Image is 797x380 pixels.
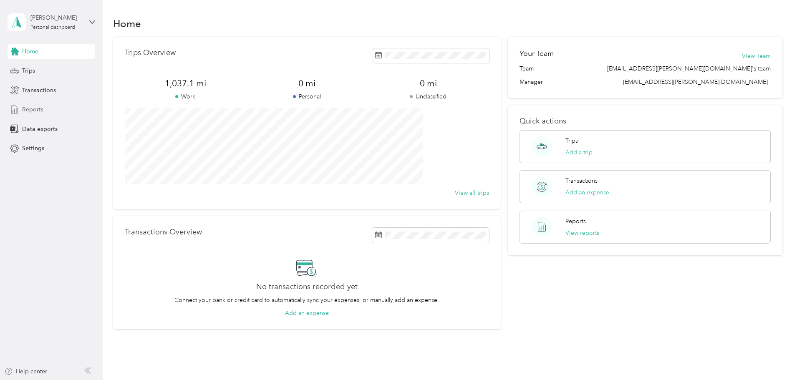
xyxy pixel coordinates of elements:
button: Add a trip [565,148,593,157]
button: Help center [5,367,47,376]
p: Quick actions [520,117,771,126]
button: View reports [565,229,599,237]
h2: No transactions recorded yet [256,282,358,291]
h2: Your Team [520,48,554,59]
p: Personal [246,92,368,101]
span: Reports [22,105,43,114]
p: Reports [565,217,586,226]
button: Add an expense [565,188,609,197]
span: [EMAIL_ADDRESS][PERSON_NAME][DOMAIN_NAME]'s team [607,64,771,73]
p: Trips [565,136,578,145]
span: 1,037.1 mi [125,78,246,89]
iframe: Everlance-gr Chat Button Frame [750,333,797,380]
div: Personal dashboard [30,25,75,30]
p: Connect your bank or credit card to automatically sync your expenses, or manually add an expense. [174,296,439,305]
span: Manager [520,78,543,86]
span: 0 mi [368,78,489,89]
p: Transactions Overview [125,228,202,237]
span: 0 mi [246,78,368,89]
button: Add an expense [285,309,329,317]
h1: Home [113,19,141,28]
span: Transactions [22,86,56,95]
p: Trips Overview [125,48,176,57]
span: Team [520,64,534,73]
button: View Team [742,52,771,60]
span: Home [22,47,38,56]
span: [EMAIL_ADDRESS][PERSON_NAME][DOMAIN_NAME] [623,78,768,86]
button: View all trips [455,189,489,197]
span: Settings [22,144,44,153]
p: Transactions [565,176,598,185]
p: Work [125,92,246,101]
span: Trips [22,66,35,75]
div: [PERSON_NAME] [30,13,83,22]
p: Unclassified [368,92,489,101]
span: Data exports [22,125,58,133]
